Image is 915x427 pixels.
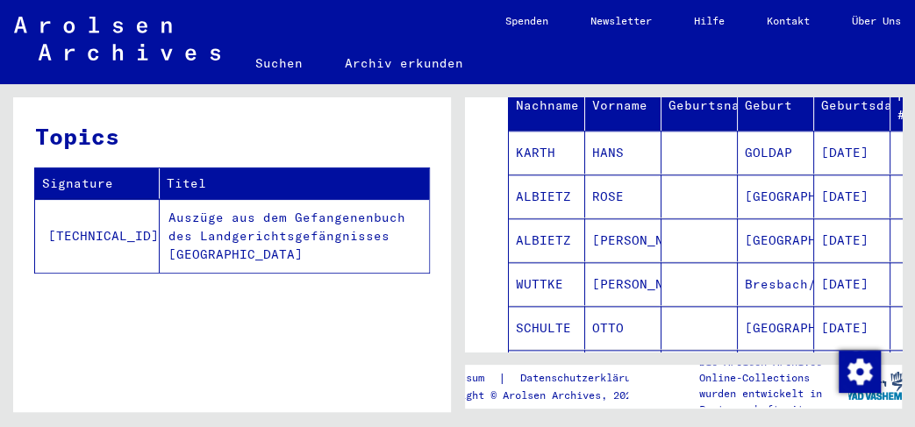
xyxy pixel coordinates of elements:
[585,350,661,393] mat-cell: [PERSON_NAME]
[585,131,661,174] mat-cell: HANS
[585,218,661,261] mat-cell: [PERSON_NAME]
[814,131,890,174] mat-cell: [DATE]
[509,174,585,217] mat-cell: ALBIETZ
[509,131,585,174] mat-cell: KARTH
[699,386,847,417] p: wurden entwickelt in Partnerschaft mit
[324,42,484,84] a: Archiv erkunden
[35,119,428,153] h3: Topics
[585,262,661,305] mat-cell: [PERSON_NAME]
[699,354,847,386] p: Die Arolsen Archives Online-Collections
[509,306,585,349] mat-cell: SCHULTE
[160,199,429,273] td: Auszüge aus dem Gefangenenbuch des Landgerichtsgefängnisses [GEOGRAPHIC_DATA]
[814,218,890,261] mat-cell: [DATE]
[429,388,664,403] p: Copyright © Arolsen Archives, 2021
[585,306,661,349] mat-cell: OTTO
[661,82,738,131] mat-header-cell: Geburtsname
[814,306,890,349] mat-cell: [DATE]
[35,168,160,199] th: Signature
[160,168,429,199] th: Titel
[738,262,814,305] mat-cell: Bresbach/[GEOGRAPHIC_DATA]
[738,174,814,217] mat-cell: [GEOGRAPHIC_DATA]
[14,17,220,60] img: Arolsen_neg.svg
[509,82,585,131] mat-header-cell: Nachname
[738,306,814,349] mat-cell: [GEOGRAPHIC_DATA]
[738,131,814,174] mat-cell: GOLDAP
[585,82,661,131] mat-header-cell: Vorname
[506,369,664,388] a: Datenschutzerklärung
[814,174,890,217] mat-cell: [DATE]
[585,174,661,217] mat-cell: ROSE
[814,350,890,393] mat-cell: [DATE]
[738,218,814,261] mat-cell: [GEOGRAPHIC_DATA]
[814,262,890,305] mat-cell: [DATE]
[429,369,664,388] div: |
[509,262,585,305] mat-cell: WUTTKE
[509,218,585,261] mat-cell: ALBIETZ
[35,199,160,273] td: [TECHNICAL_ID]
[814,82,890,131] mat-header-cell: Geburtsdatum
[839,351,881,393] img: Zustimmung ändern
[509,350,585,393] mat-cell: HELMLE
[234,42,324,84] a: Suchen
[738,82,814,131] mat-header-cell: Geburt‏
